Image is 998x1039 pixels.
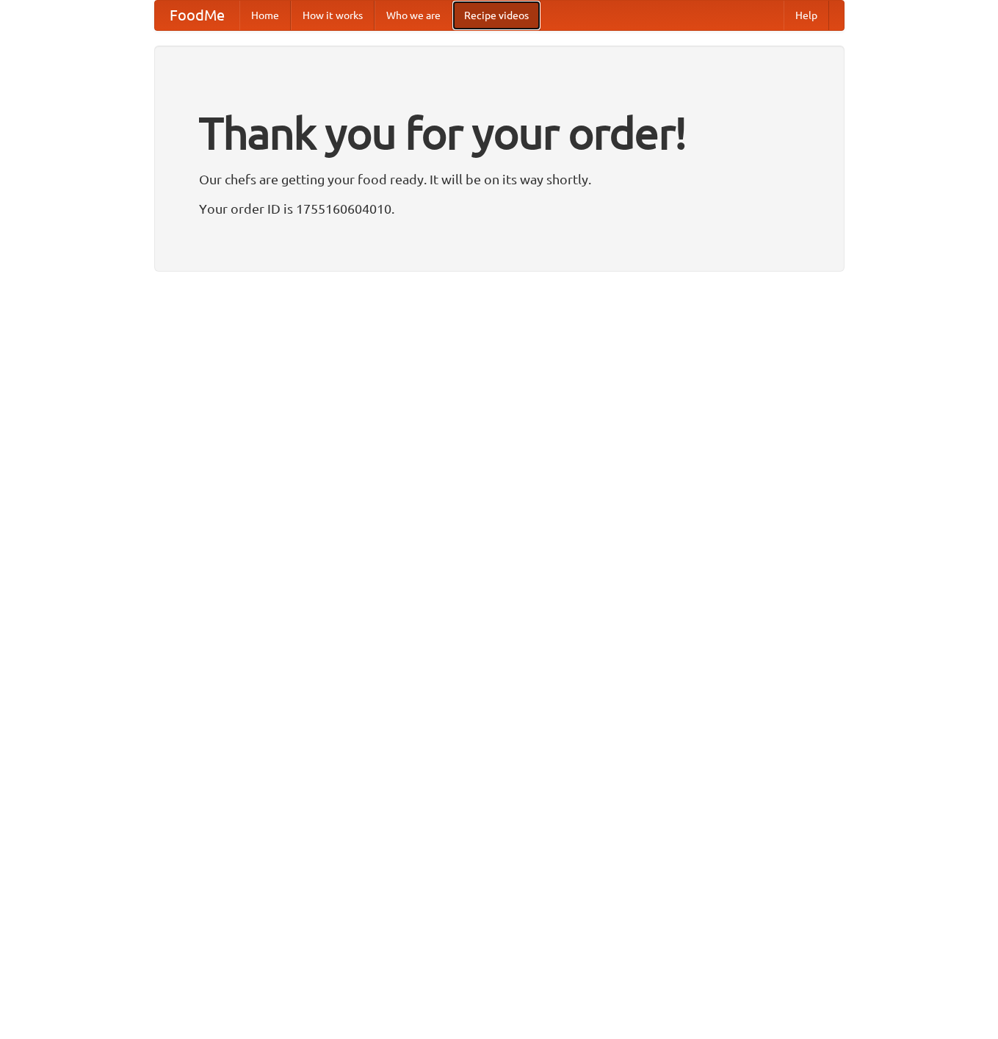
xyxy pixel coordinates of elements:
[452,1,540,30] a: Recipe videos
[784,1,829,30] a: Help
[239,1,291,30] a: Home
[199,198,800,220] p: Your order ID is 1755160604010.
[291,1,375,30] a: How it works
[199,168,800,190] p: Our chefs are getting your food ready. It will be on its way shortly.
[199,98,800,168] h1: Thank you for your order!
[375,1,452,30] a: Who we are
[155,1,239,30] a: FoodMe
